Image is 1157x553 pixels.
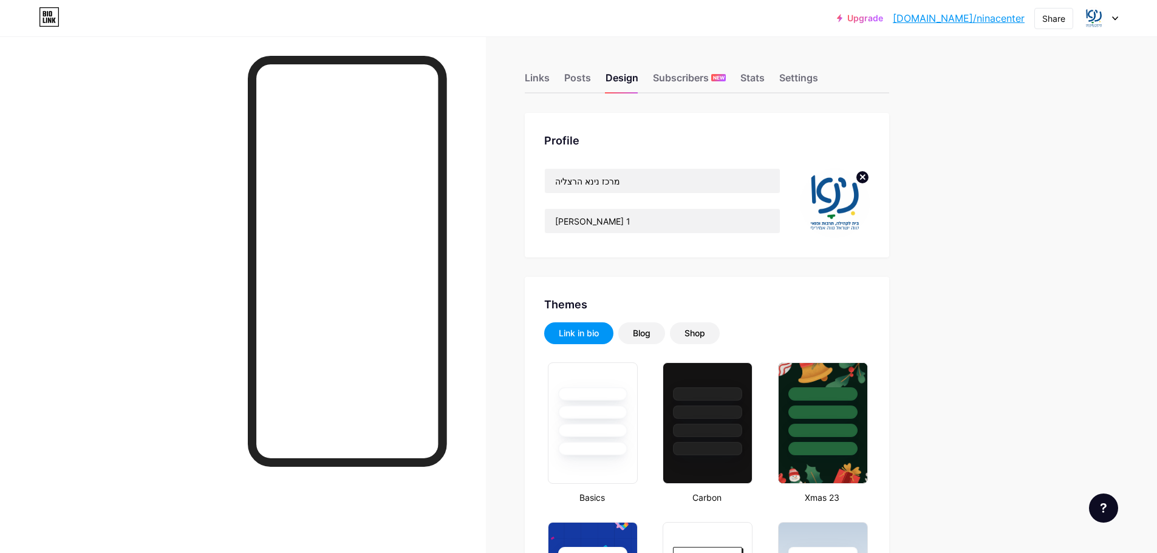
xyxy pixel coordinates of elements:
[544,296,870,313] div: Themes
[740,70,765,92] div: Stats
[544,491,640,504] div: Basics
[713,74,725,81] span: NEW
[564,70,591,92] div: Posts
[1042,12,1065,25] div: Share
[1082,7,1105,30] img: ninacenter
[893,11,1025,25] a: [DOMAIN_NAME]/ninacenter
[653,70,726,92] div: Subscribers
[544,132,870,149] div: Profile
[545,209,780,233] input: Bio
[837,13,883,23] a: Upgrade
[774,491,870,504] div: Xmas 23
[779,70,818,92] div: Settings
[800,168,870,238] img: ninacenter
[684,327,705,339] div: Shop
[525,70,550,92] div: Links
[545,169,780,193] input: Name
[659,491,754,504] div: Carbon
[559,327,599,339] div: Link in bio
[606,70,638,92] div: Design
[633,327,650,339] div: Blog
